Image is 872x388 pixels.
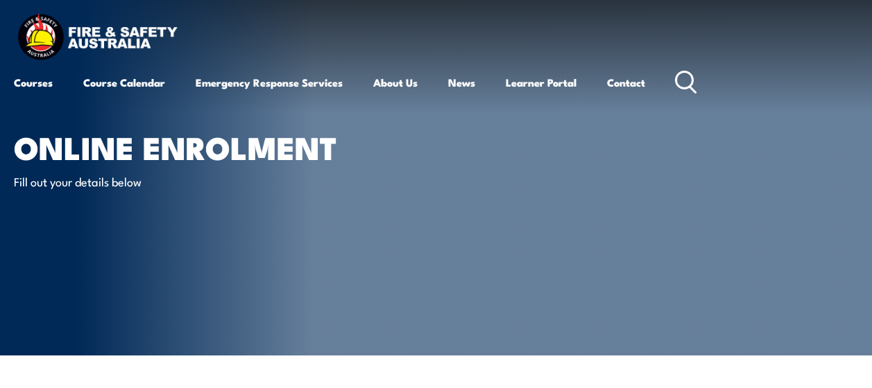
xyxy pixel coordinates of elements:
h1: Online Enrolment [14,133,357,160]
a: Course Calendar [83,66,165,99]
a: Courses [14,66,53,99]
a: Emergency Response Services [196,66,343,99]
a: Learner Portal [506,66,576,99]
a: Contact [607,66,645,99]
p: Fill out your details below [14,173,267,189]
a: News [448,66,475,99]
a: About Us [373,66,418,99]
